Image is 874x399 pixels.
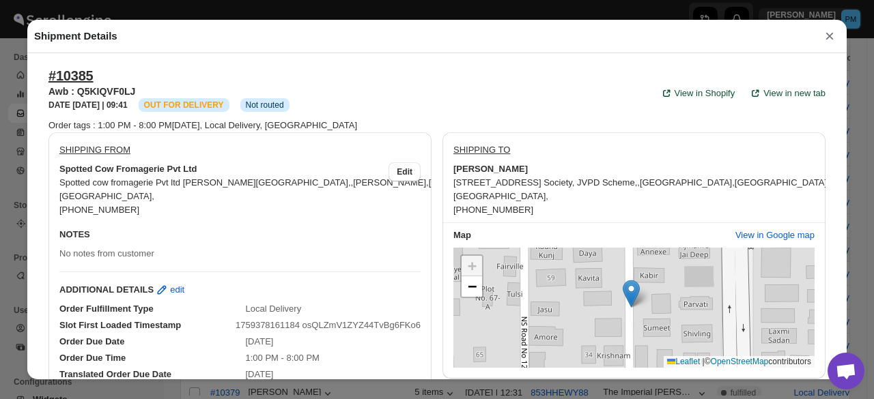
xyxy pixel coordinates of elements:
[727,224,823,246] button: View in Google map
[147,279,193,301] button: edit
[246,100,284,110] span: Not routed
[246,353,320,363] span: 1:00 PM - 8:00 PM
[48,85,290,98] h3: Awb : Q5KIQVF0LJ
[170,283,184,297] span: edit
[819,27,840,46] button: ×
[236,320,421,330] span: 1759378161184 osQLZmV1ZYZ44TvBg6FKo6
[246,336,274,346] span: [DATE]
[246,304,302,314] span: Local Delivery
[48,119,826,132] div: Order tags : 1:00 PM - 8:00 PM[DATE], Local Delivery, [GEOGRAPHIC_DATA]
[59,353,126,363] span: Order Due Time
[703,357,705,366] span: |
[740,83,834,104] button: View in new tab
[453,205,533,215] span: [PHONE_NUMBER]
[59,369,171,379] span: Translated Order Due Date
[59,283,154,297] b: ADDITIONAL DETAILS
[651,83,744,104] a: View in Shopify
[246,369,274,379] span: [DATE]
[735,228,815,242] span: View in Google map
[389,162,421,181] button: Edit
[453,230,471,240] b: Map
[637,177,640,188] span: ,
[59,336,124,346] span: Order Due Date
[48,100,128,110] h3: DATE
[462,276,482,297] a: Zoom out
[828,353,864,389] div: Open chat
[59,145,130,155] u: SHIPPING FROM
[623,280,640,308] img: Marker
[48,68,94,84] button: #10385
[59,248,154,258] span: No notes from customer
[59,177,351,188] span: Spotted cow fromagerie Pvt ltd [PERSON_NAME][GEOGRAPHIC_DATA] ,
[667,357,700,366] a: Leaflet
[640,177,735,188] span: [GEOGRAPHIC_DATA] ,
[34,29,117,43] h2: Shipment Details
[72,100,127,110] b: [DATE] | 09:41
[144,100,224,110] span: OUT FOR DELIVERY
[735,177,830,188] span: [GEOGRAPHIC_DATA] ,
[711,357,769,366] a: OpenStreetMap
[59,229,90,239] b: NOTES
[453,145,510,155] u: SHIPPING TO
[468,257,477,274] span: +
[59,320,181,330] span: Slot First Loaded Timestamp
[462,256,482,276] a: Zoom in
[397,166,412,177] span: Edit
[429,177,524,188] span: [GEOGRAPHIC_DATA] ,
[59,162,197,176] b: Spotted Cow Fromagerie Pvt Ltd
[763,87,826,100] span: View in new tab
[675,87,735,100] span: View in Shopify
[351,177,354,188] span: ,
[453,177,637,188] span: [STREET_ADDRESS] Society, JVPD Scheme ,
[59,191,154,201] span: [GEOGRAPHIC_DATA] ,
[59,205,139,215] span: [PHONE_NUMBER]
[453,191,548,201] span: [GEOGRAPHIC_DATA] ,
[453,162,528,176] b: [PERSON_NAME]
[664,356,815,368] div: © contributors
[59,304,154,314] span: Order Fulfillment Type
[353,177,429,188] span: [PERSON_NAME] ,
[468,278,477,295] span: −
